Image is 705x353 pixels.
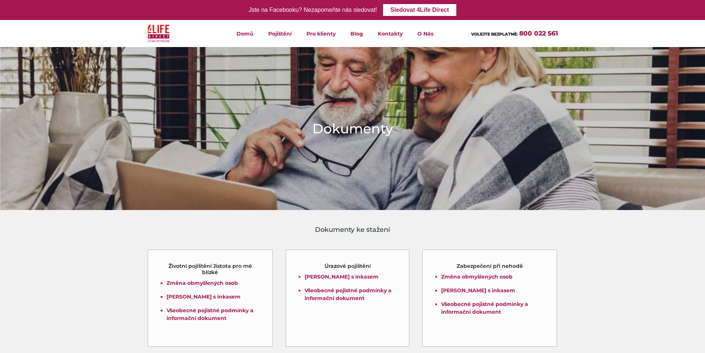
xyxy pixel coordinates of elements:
a: Všeobecné pojistné podmínky a informační dokument [441,301,528,315]
a: Kontakty [370,20,410,47]
a: Všeobecné pojistné podmínky a informační dokument [305,287,392,302]
a: Všeobecné pojistné podmínky a informační dokument [167,307,254,322]
a: Sledovat 4Life Direct [383,4,456,16]
div: Jste na Facebooku? Nezapomeňte nás sledovat! [249,5,377,16]
a: Změna obmyšlených osob [441,273,513,280]
h4: Dokumenty ke stažení [147,225,558,235]
a: [PERSON_NAME] s inkasem [167,293,241,300]
h5: Úrazové pojištění [325,263,371,269]
h5: Zabezpečení při nehodě [457,263,523,269]
a: [PERSON_NAME] s inkasem [441,287,515,294]
a: Změna obmyšlených osob [167,280,238,286]
a: 800 022 561 [519,30,558,37]
h1: Dokumenty [312,119,393,138]
h5: Životní pojištění Jistota pro mé blízké [161,263,260,276]
img: 4Life Direct Česká republika logo [148,23,170,44]
a: Blog [343,20,370,47]
span: VOLEJTE BEZPLATNĚ: [471,31,518,37]
a: [PERSON_NAME] s inkasem [305,273,379,280]
a: Domů [229,20,261,47]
